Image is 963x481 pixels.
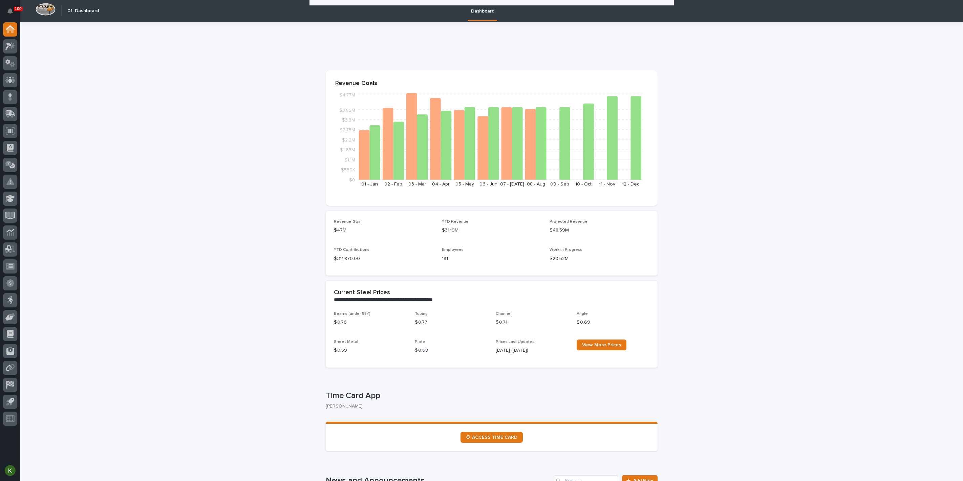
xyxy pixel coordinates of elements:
p: $20.52M [550,255,649,262]
a: ⏲ ACCESS TIME CARD [461,432,523,443]
span: Tubing [415,312,428,316]
span: YTD Revenue [442,220,469,224]
span: Channel [496,312,512,316]
p: $ 0.59 [334,347,407,354]
text: 05 - May [455,182,474,187]
span: Employees [442,248,464,252]
span: Beams (under 55#) [334,312,370,316]
p: $ 0.69 [577,319,649,326]
p: $48.59M [550,227,649,234]
tspan: $3.85M [339,108,355,112]
span: Prices Last Updated [496,340,535,344]
button: Notifications [3,4,17,18]
p: $ 0.76 [334,319,407,326]
span: Revenue Goal [334,220,362,224]
tspan: $1.65M [340,148,355,152]
text: 08 - Aug [527,182,545,187]
p: Revenue Goals [335,80,648,87]
p: Time Card App [326,391,655,401]
p: $ 0.77 [415,319,488,326]
h2: Current Steel Prices [334,289,390,297]
p: $31.19M [442,227,542,234]
span: Angle [577,312,588,316]
p: 100 [15,6,22,11]
tspan: $4.77M [339,93,355,97]
text: 06 - Jun [479,182,497,187]
text: 02 - Feb [384,182,402,187]
span: View More Prices [582,343,621,347]
tspan: $3.3M [342,118,355,123]
tspan: $1.1M [344,158,355,162]
span: Projected Revenue [550,220,587,224]
p: $47M [334,227,434,234]
tspan: $2.75M [340,128,355,132]
p: $ 0.68 [415,347,488,354]
p: 181 [442,255,542,262]
p: $ 311,870.00 [334,255,434,262]
span: ⏲ ACCESS TIME CARD [466,435,517,440]
h2: 01. Dashboard [67,8,99,14]
span: Work in Progress [550,248,582,252]
p: [PERSON_NAME] [326,403,652,409]
span: Sheet Metal [334,340,358,344]
text: 12 - Dec [622,182,639,187]
button: users-avatar [3,463,17,478]
text: 07 - [DATE] [500,182,524,187]
p: $ 0.71 [496,319,569,326]
tspan: $2.2M [342,138,355,143]
text: 01 - Jan [361,182,378,187]
span: YTD Contributions [334,248,369,252]
tspan: $550K [341,168,355,172]
p: [DATE] ([DATE]) [496,347,569,354]
text: 09 - Sep [550,182,569,187]
text: 11 - Nov [599,182,615,187]
tspan: $0 [349,178,355,182]
a: View More Prices [577,340,626,350]
text: 10 - Oct [575,182,592,187]
text: 04 - Apr [432,182,450,187]
text: 03 - Mar [408,182,426,187]
img: Workspace Logo [36,3,56,16]
span: Plate [415,340,425,344]
div: Notifications100 [8,8,17,19]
